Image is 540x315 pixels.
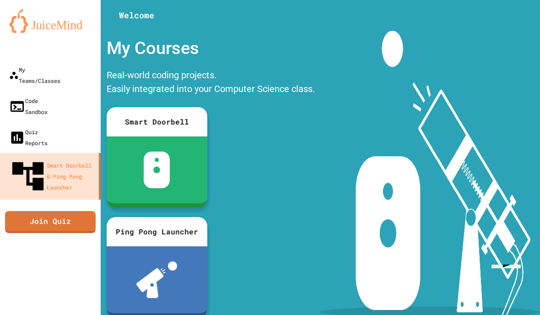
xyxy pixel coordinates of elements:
[107,107,207,136] div: Smart Doorbell
[9,95,48,117] div: Code Sandbox
[102,31,319,66] div: My Courses
[136,261,177,298] img: ppl-with-ball.png
[9,64,60,86] div: My Teams/Classes
[9,157,95,195] div: Smart Doorbell & Ping Pong Launcher
[9,126,48,148] div: Quiz Reports
[107,217,207,246] div: Ping Pong Launcher
[5,211,96,233] a: Join Quiz
[488,265,532,307] iframe: chat widget
[9,9,92,33] img: logo-orange.svg
[144,152,170,188] img: sdb-white.svg
[102,66,319,100] div: Real-world coding projects. Easily integrated into your Computer Science class.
